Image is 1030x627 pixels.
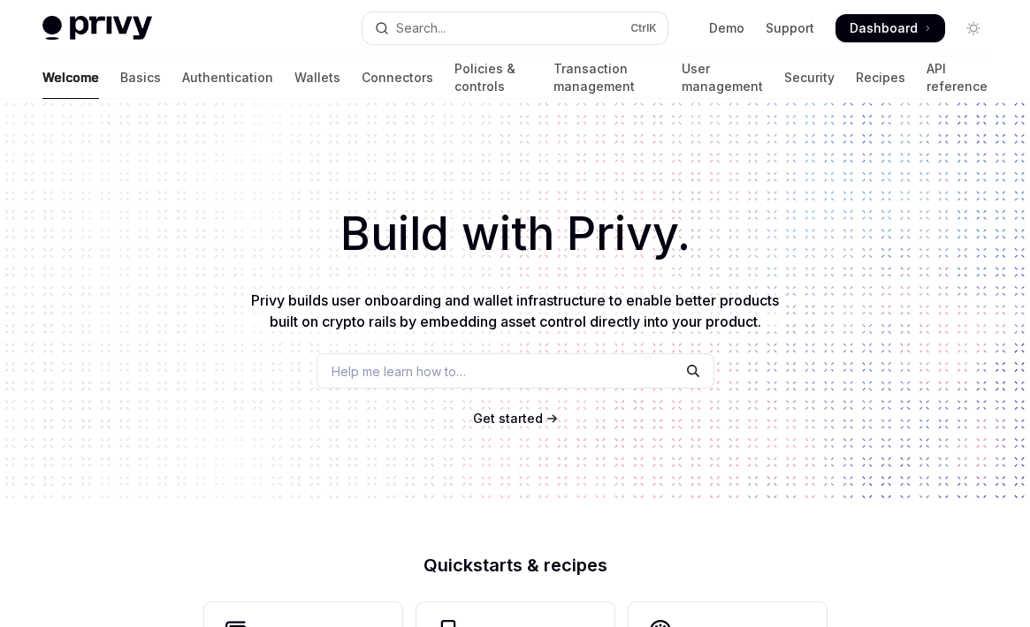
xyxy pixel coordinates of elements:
a: Wallets [294,57,340,99]
span: Ctrl K [630,21,657,35]
a: Security [784,57,835,99]
a: Recipes [856,57,905,99]
a: Welcome [42,57,99,99]
a: Policies & controls [454,57,532,99]
h2: Quickstarts & recipes [204,556,827,574]
a: Get started [473,410,543,427]
a: API reference [927,57,988,99]
a: Authentication [182,57,273,99]
div: Search... [396,18,446,39]
img: light logo [42,16,152,41]
span: Get started [473,411,543,426]
a: Support [766,19,814,37]
a: Connectors [362,57,433,99]
h1: Build with Privy. [28,200,1002,268]
a: Transaction management [553,57,660,99]
button: Toggle dark mode [959,14,988,42]
a: Basics [120,57,161,99]
a: User management [682,57,763,99]
span: Help me learn how to… [332,362,466,381]
span: Privy builds user onboarding and wallet infrastructure to enable better products built on crypto ... [251,291,779,330]
a: Dashboard [835,14,945,42]
span: Dashboard [850,19,918,37]
button: Open search [362,12,668,44]
a: Demo [709,19,744,37]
